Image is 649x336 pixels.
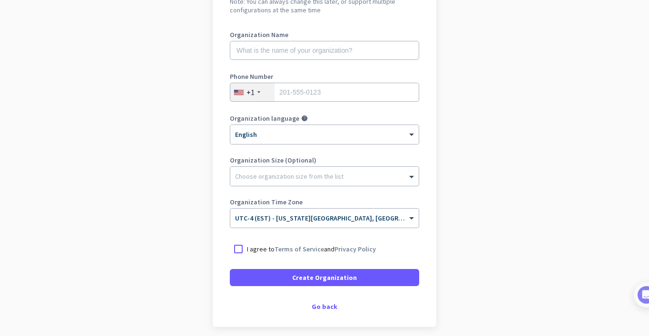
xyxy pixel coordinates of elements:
[275,245,324,253] a: Terms of Service
[230,83,419,102] input: 201-555-0123
[292,273,357,282] span: Create Organization
[230,73,419,80] label: Phone Number
[230,157,419,163] label: Organization Size (Optional)
[230,303,419,310] div: Go back
[230,199,419,205] label: Organization Time Zone
[230,115,299,122] label: Organization language
[334,245,376,253] a: Privacy Policy
[246,87,255,97] div: +1
[230,269,419,286] button: Create Organization
[301,115,308,122] i: help
[230,31,419,38] label: Organization Name
[247,244,376,254] p: I agree to and
[230,41,419,60] input: What is the name of your organization?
